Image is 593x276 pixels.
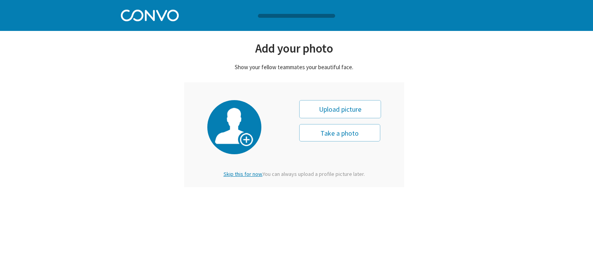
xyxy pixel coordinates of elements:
[224,170,263,177] span: Skip this for now.
[299,124,380,141] button: Take a photo
[121,8,179,21] img: Convo Logo
[215,108,254,147] img: profile-picture.png
[184,63,404,71] div: Show your fellow teammates your beautiful face.
[299,100,381,118] div: Upload picture
[184,41,404,56] div: Add your photo
[217,170,371,177] div: You can always upload a profile picture later.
